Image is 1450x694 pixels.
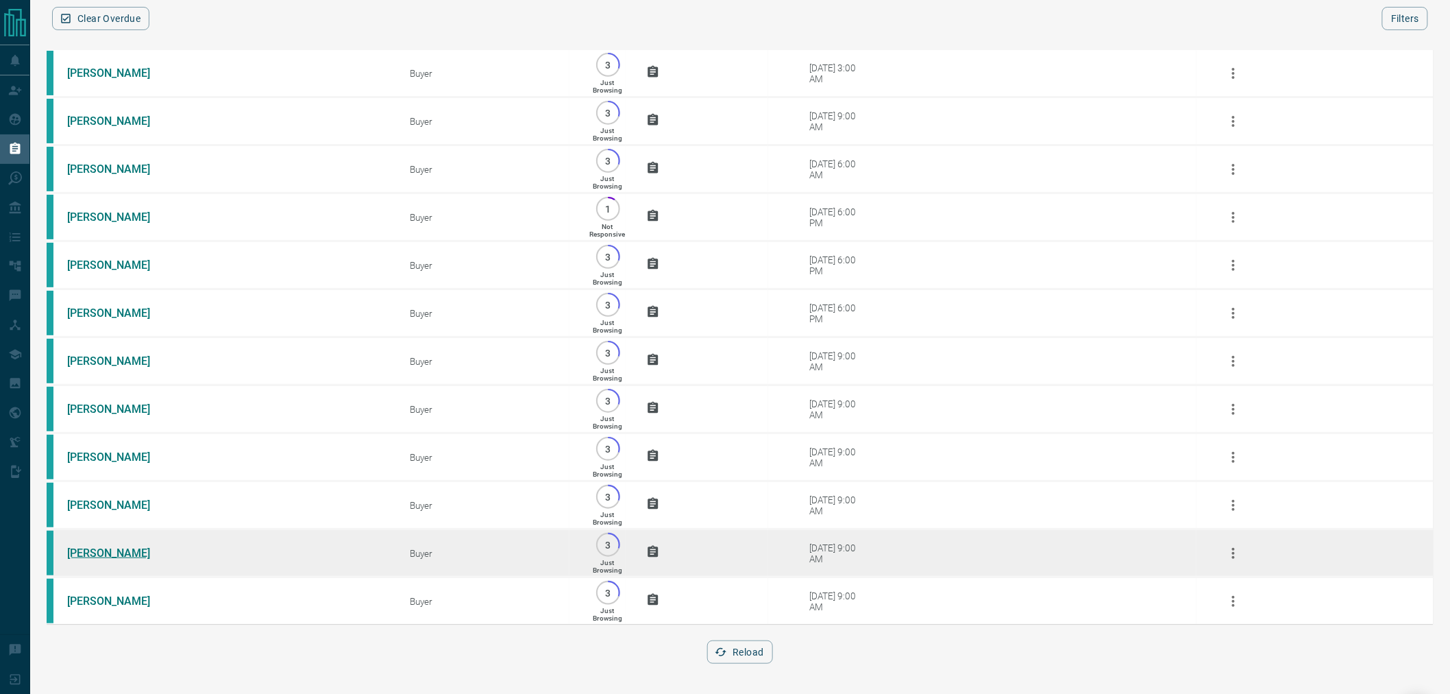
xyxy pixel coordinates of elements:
div: Buyer [410,308,569,319]
a: [PERSON_NAME] [67,211,170,224]
div: condos.ca [47,339,53,383]
div: [DATE] 9:00 AM [809,542,868,564]
p: 3 [603,396,613,406]
p: Just Browsing [593,79,622,94]
div: [DATE] 6:00 PM [809,254,868,276]
div: [DATE] 3:00 AM [809,62,868,84]
div: Buyer [410,356,569,367]
p: 3 [603,588,613,598]
div: [DATE] 9:00 AM [809,494,868,516]
div: [DATE] 9:00 AM [809,350,868,372]
p: 3 [603,300,613,310]
p: 3 [603,108,613,118]
p: 3 [603,444,613,454]
p: 3 [603,60,613,70]
p: Just Browsing [593,463,622,478]
p: 1 [603,204,613,214]
a: [PERSON_NAME] [67,307,170,320]
div: [DATE] 9:00 AM [809,110,868,132]
p: Just Browsing [593,511,622,526]
p: 3 [603,348,613,358]
p: 3 [603,540,613,550]
button: Clear Overdue [52,7,149,30]
p: Just Browsing [593,559,622,574]
a: [PERSON_NAME] [67,115,170,128]
a: [PERSON_NAME] [67,499,170,512]
div: [DATE] 6:00 AM [809,158,868,180]
a: [PERSON_NAME] [67,259,170,272]
button: Filters [1382,7,1428,30]
p: Not Responsive [590,223,626,238]
a: [PERSON_NAME] [67,451,170,464]
p: Just Browsing [593,271,622,286]
div: Buyer [410,404,569,415]
div: Buyer [410,212,569,223]
a: [PERSON_NAME] [67,163,170,176]
div: Buyer [410,548,569,559]
div: [DATE] 6:00 PM [809,302,868,324]
p: Just Browsing [593,607,622,622]
a: [PERSON_NAME] [67,547,170,560]
div: Buyer [410,500,569,511]
p: 3 [603,492,613,502]
a: [PERSON_NAME] [67,403,170,416]
div: condos.ca [47,99,53,143]
div: [DATE] 9:00 AM [809,590,868,612]
div: condos.ca [47,291,53,335]
div: condos.ca [47,579,53,623]
div: Buyer [410,596,569,607]
p: 3 [603,156,613,166]
div: condos.ca [47,147,53,191]
a: [PERSON_NAME] [67,595,170,608]
p: Just Browsing [593,367,622,382]
p: 3 [603,252,613,262]
p: Just Browsing [593,127,622,142]
div: condos.ca [47,243,53,287]
div: Buyer [410,164,569,175]
button: Reload [707,641,772,664]
p: Just Browsing [593,415,622,430]
div: condos.ca [47,483,53,527]
div: Buyer [410,68,569,79]
div: [DATE] 9:00 AM [809,398,868,420]
div: condos.ca [47,531,53,575]
div: [DATE] 6:00 PM [809,206,868,228]
div: condos.ca [47,387,53,431]
a: [PERSON_NAME] [67,67,170,80]
div: Buyer [410,452,569,463]
p: Just Browsing [593,319,622,334]
div: condos.ca [47,51,53,95]
div: [DATE] 9:00 AM [809,446,868,468]
a: [PERSON_NAME] [67,355,170,368]
div: Buyer [410,116,569,127]
div: condos.ca [47,435,53,479]
div: condos.ca [47,195,53,239]
div: Buyer [410,260,569,271]
p: Just Browsing [593,175,622,190]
